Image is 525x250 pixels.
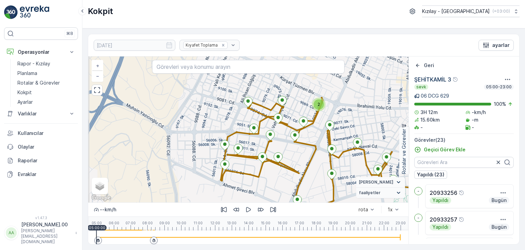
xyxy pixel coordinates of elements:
[414,157,514,168] input: Görevleri Ara
[362,221,372,225] p: 21:00
[359,207,368,212] div: rota
[152,60,344,74] input: Görevleri veya konumu arayın
[244,221,254,225] p: 14:00
[18,143,75,150] p: Olaylar
[422,5,520,17] button: Kızılay - [GEOGRAPHIC_DATA](+03:00)
[92,178,107,193] a: Layers
[494,101,506,108] p: 100 %
[312,98,326,111] div: 2
[401,129,407,174] p: Rotalar ve Görevler
[176,221,186,225] p: 10:00
[422,8,490,15] p: Kızılay - [GEOGRAPHIC_DATA]
[328,221,338,225] p: 19:00
[4,45,78,59] button: Operasyonlar
[479,40,514,51] button: ayarlar
[6,227,17,238] div: AA
[100,206,116,213] p: -- km/h
[414,146,466,153] a: Geçici Görev Ekle
[424,146,466,153] p: Geçici Görev Ekle
[472,116,479,123] p: -m
[395,221,406,225] p: 23:00
[388,207,393,212] div: 1x
[432,197,449,204] p: Yapıldı
[18,110,64,117] p: Varlıklar
[18,157,75,164] p: Raporlar
[278,221,287,225] p: 16:00
[159,221,170,225] p: 09:00
[21,228,72,245] p: [PERSON_NAME][EMAIL_ADDRESS][DOMAIN_NAME]
[15,78,78,88] a: Rotalar & Görevler
[295,221,304,225] p: 17:00
[17,79,60,86] p: Rotalar & Görevler
[414,62,434,69] a: Geri
[17,60,50,67] p: Rapor - Kızılay
[379,221,389,225] p: 22:00
[311,221,321,225] p: 18:00
[18,171,75,178] p: Evraklar
[417,171,444,178] p: Yapıldı (23)
[472,124,474,131] p: -
[420,109,438,116] p: 3H 12m
[142,221,153,225] p: 08:00
[459,217,464,222] div: Yardım Araç İkonu
[4,107,78,121] button: Varlıklar
[414,171,447,179] button: Yapıldı (23)
[359,190,380,196] span: faaliyetler
[359,179,393,185] span: [PERSON_NAME]
[15,68,78,78] a: Planlama
[459,190,464,196] div: Yardım Araç İkonu
[66,31,73,36] p: ⌘B
[430,215,457,224] p: 20933257
[109,221,119,225] p: 06:00
[491,197,507,204] p: Bugün
[125,221,136,225] p: 07:00
[15,97,78,107] a: Ayarlar
[90,193,112,202] a: Bu bölgeyi Google Haritalar'da açın (yeni pencerede açılır)
[430,189,457,197] p: 20933256
[15,88,78,97] a: Kokpit
[345,221,355,225] p: 20:00
[421,92,449,99] p: 06 DCG 629
[92,71,103,81] a: Uzaklaştır
[4,140,78,154] a: Olaylar
[491,224,507,230] p: Bugün
[15,59,78,68] a: Rapor - Kızılay
[17,99,33,105] p: Ayarlar
[420,116,440,123] p: 15.60km
[227,221,237,225] p: 13:00
[356,177,405,188] summary: [PERSON_NAME]
[432,224,449,230] p: Yapıldı
[453,77,458,82] div: Yardım Araç İkonu
[261,221,270,225] p: 15:00
[4,126,78,140] a: Kullanıcılar
[420,124,423,131] p: -
[96,73,99,79] span: −
[17,89,32,96] p: Kokpit
[356,188,405,198] summary: faaliyetler
[89,226,105,230] p: 05:00:00
[492,42,510,49] p: ayarlar
[416,84,427,90] p: sevk
[94,40,175,51] input: dd/mm/yyyy
[417,215,419,221] p: -
[493,9,510,14] p: ( +03:00 )
[92,61,103,71] a: Yakınlaştır
[414,137,514,143] p: Görevler ( 23 )
[96,63,99,68] span: +
[318,102,320,107] span: 2
[210,221,220,225] p: 12:00
[414,75,451,84] p: ŞEHİTKAMİL 3
[424,62,434,69] p: Geri
[4,5,18,19] img: logo
[472,109,486,116] p: -km/h
[21,221,72,228] p: [PERSON_NAME].00
[4,154,78,167] a: Raporlar
[90,193,112,202] img: Google
[20,5,49,19] img: logo_light-DOdMpM7g.png
[88,6,113,17] p: Kokpit
[417,188,419,194] p: -
[4,167,78,181] a: Evraklar
[4,216,78,220] span: v 1.47.3
[17,70,37,77] p: Planlama
[92,221,102,225] p: 05:00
